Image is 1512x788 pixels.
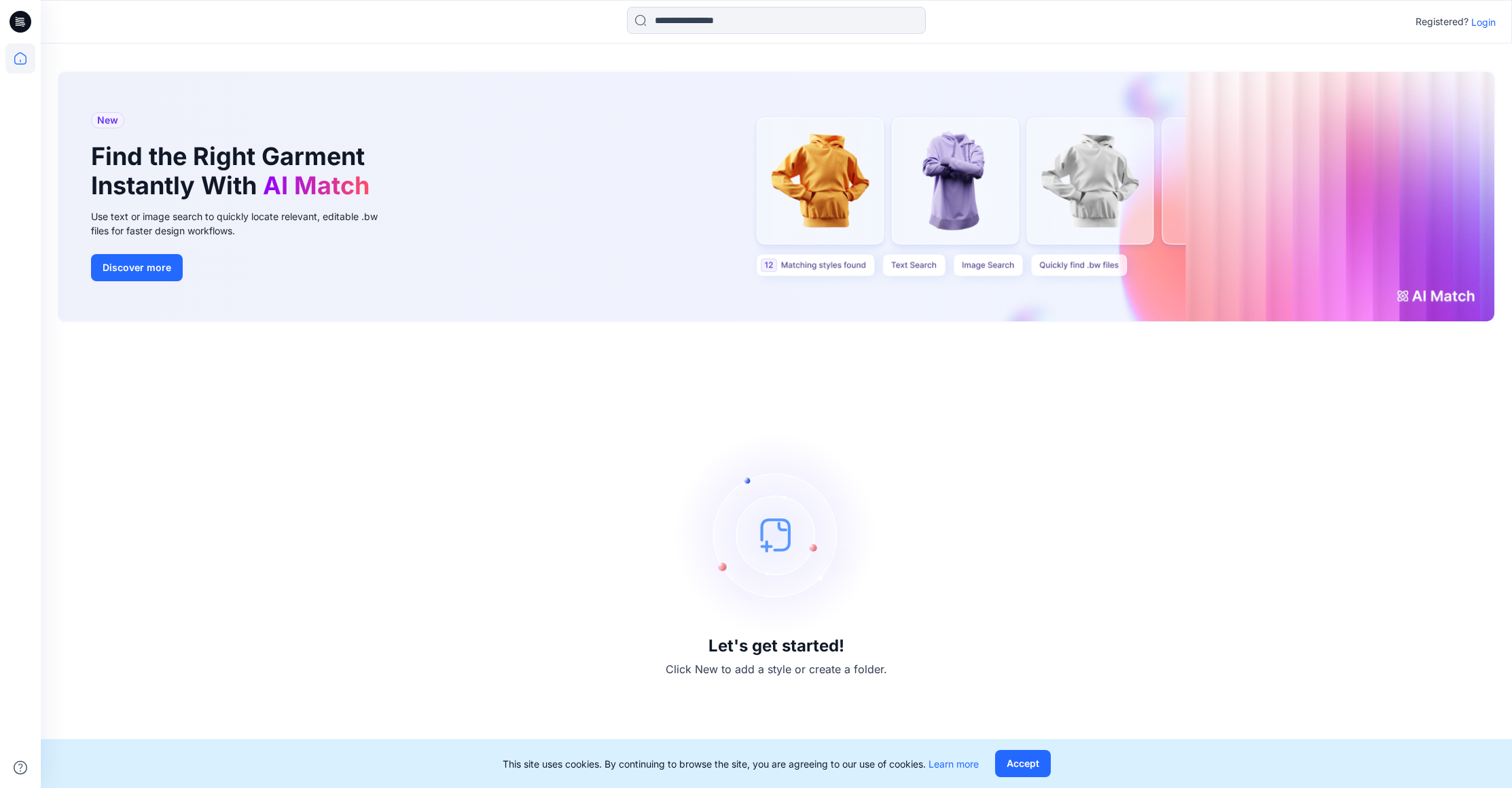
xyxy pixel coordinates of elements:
div: Use text or image search to quickly locate relevant, editable .bw files for faster design workflows. [91,209,397,238]
h1: Find the Right Garment Instantly With [91,142,376,200]
button: Accept [995,750,1051,777]
button: Discover more [91,254,183,281]
h3: Let's get started! [708,637,844,656]
p: Click New to add a style or create a folder. [666,661,887,677]
a: Learn more [929,758,979,770]
p: Login [1471,15,1496,29]
span: AI Match [263,171,370,200]
img: empty-state-image.svg [674,433,878,637]
span: New [97,112,118,128]
p: This site uses cookies. By continuing to browse the site, you are agreeing to our use of cookies. [503,757,979,771]
p: Registered? [1416,14,1469,30]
